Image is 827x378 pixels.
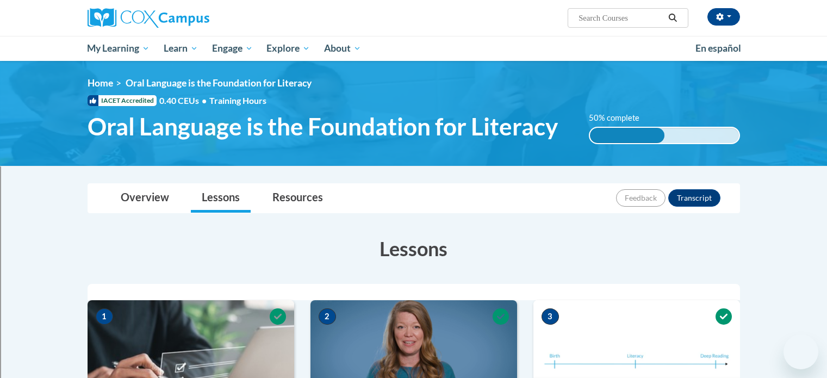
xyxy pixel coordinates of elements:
button: Search [664,11,681,24]
input: Search Courses [577,11,664,24]
a: Explore [259,36,317,61]
a: Home [88,77,113,89]
a: Learn [157,36,205,61]
div: 50% complete [590,128,664,143]
a: My Learning [80,36,157,61]
span: • [202,95,207,106]
span: Explore [266,42,310,55]
img: Cox Campus [88,8,209,28]
button: Account Settings [707,8,740,26]
span: 0.40 CEUs [159,95,209,107]
span: Oral Language is the Foundation for Literacy [126,77,312,89]
iframe: Button to launch messaging window [784,334,818,369]
span: Engage [212,42,253,55]
a: About [317,36,368,61]
a: Engage [205,36,260,61]
span: Oral Language is the Foundation for Literacy [88,112,558,141]
span: En español [695,42,741,54]
span: My Learning [87,42,150,55]
span: Learn [164,42,198,55]
a: En español [688,37,748,60]
span: IACET Accredited [88,95,157,106]
span: Training Hours [209,95,266,106]
label: 50% complete [589,112,651,124]
a: Cox Campus [88,8,294,28]
span: About [324,42,361,55]
div: Main menu [71,36,756,61]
